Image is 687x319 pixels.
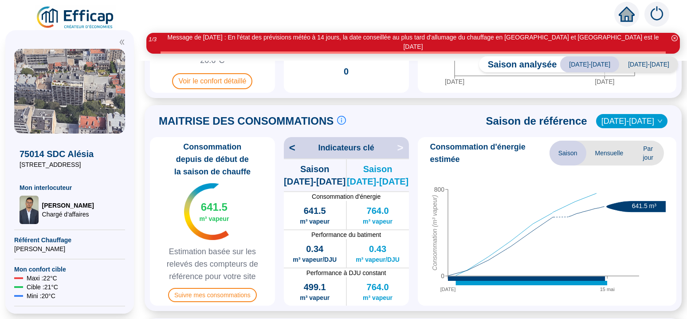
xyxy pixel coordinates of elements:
span: 0 [344,65,349,78]
span: Mini : 20 °C [27,291,55,300]
span: 499.1 [304,281,326,293]
span: Chargé d'affaires [42,210,94,219]
span: 764.0 [367,281,389,293]
img: indicateur températures [184,183,229,240]
span: Consommation d'énergie estimée [430,141,550,165]
span: 641.5 [201,200,228,214]
span: Voir le confort détaillé [172,73,252,89]
span: [DATE]-[DATE] [560,56,619,72]
tspan: [DATE] [440,287,455,292]
span: Saison [DATE]-[DATE] [284,163,346,188]
span: > [397,141,408,155]
span: double-left [119,39,125,45]
span: Saison [DATE]-[DATE] [347,163,409,188]
span: Mensuelle [586,141,632,165]
img: Chargé d'affaires [20,196,39,224]
span: m³ vapeur/DJU [356,255,400,264]
tspan: Consommation (m³ vapeur) [431,195,438,271]
span: Indicateurs clé [318,142,374,154]
span: 75014 SDC Alésia [20,148,120,160]
span: MAITRISE DES CONSOMMATIONS [159,114,334,128]
span: Estimation basée sur les relevés des compteurs de référence pour votre site [153,245,271,283]
span: Par jour [632,141,664,165]
span: Suivre mes consommations [168,288,257,302]
span: m³ vapeur [300,217,330,226]
tspan: 800 [434,186,444,193]
span: Consommation depuis de début de la saison de chauffe [153,141,271,178]
span: Maxi : 22 °C [27,274,57,283]
text: 641.5 m³ [632,203,656,210]
span: Saison analysée [479,58,557,71]
span: home [619,6,635,22]
span: down [657,118,663,124]
span: m³ vapeur [363,217,393,226]
img: efficap energie logo [35,5,116,30]
span: m³ vapeur [199,214,229,223]
i: 1 / 3 [149,36,157,43]
span: close-circle [671,35,678,41]
tspan: [DATE] [595,78,614,85]
tspan: 15 mai [600,287,614,292]
span: 764.0 [367,205,389,217]
span: 2023-2024 [601,114,662,128]
span: Cible : 21 °C [27,283,58,291]
span: [STREET_ADDRESS] [20,160,120,169]
img: alerts [644,2,669,27]
span: Mon interlocuteur [20,183,120,192]
span: Référent Chauffage [14,236,125,244]
span: [PERSON_NAME] [42,201,94,210]
span: Performance à DJU constant [284,268,409,277]
tspan: [DATE] [444,78,464,85]
span: [PERSON_NAME] [14,244,125,253]
span: Performance du batiment [284,230,409,239]
span: Consommation d'énergie [284,192,409,201]
span: m³ vapeur [300,293,330,302]
span: 641.5 [304,205,326,217]
span: Saison de référence [486,114,587,128]
span: m³ vapeur [363,293,393,302]
span: 0.43 [369,243,386,255]
span: info-circle [337,116,346,125]
span: 0.34 [306,243,323,255]
span: [DATE]-[DATE] [619,56,678,72]
tspan: 0 [441,272,444,280]
span: m³ vapeur/DJU [293,255,337,264]
span: Saison [550,141,586,165]
span: Mon confort cible [14,265,125,274]
div: Message de [DATE] : En l'état des prévisions météo à 14 jours, la date conseillée au plus tard d'... [161,33,666,51]
span: < [284,141,295,155]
